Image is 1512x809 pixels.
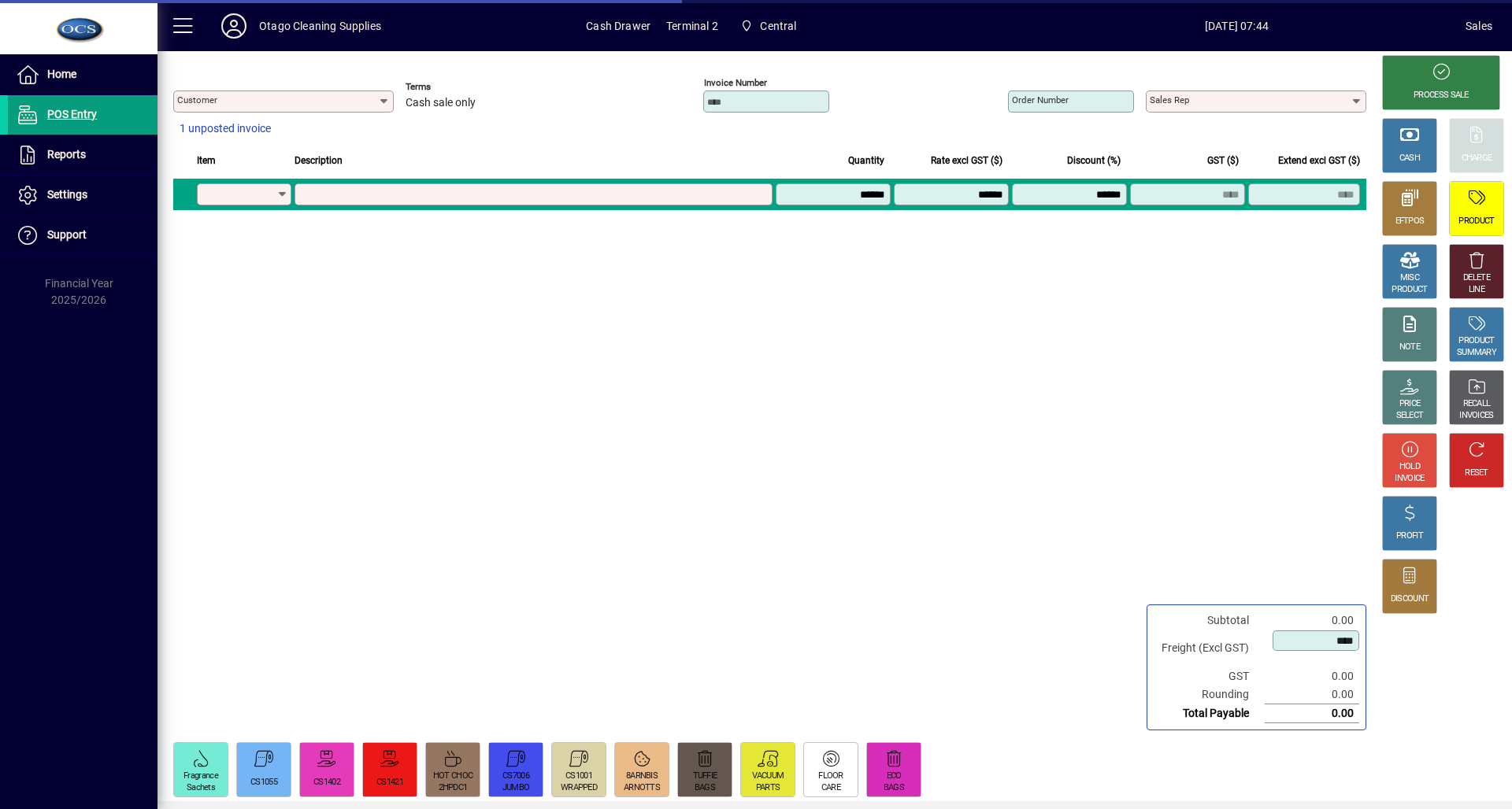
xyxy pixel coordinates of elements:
[1265,611,1359,630] td: 0.00
[1154,704,1265,723] td: Total Payable
[1265,667,1359,685] td: 0.00
[1457,347,1496,359] div: SUMMARY
[1465,467,1488,479] div: RESET
[433,770,472,782] div: HOT CHOC
[1396,410,1424,422] div: SELECT
[1012,94,1069,105] mat-label: Order number
[1462,153,1492,164] div: CHARGE
[47,188,87,201] span: Settings
[666,13,718,39] span: Terminal 2
[313,777,340,789] div: CS1402
[565,770,592,782] div: CS1001
[1265,704,1359,723] td: 0.00
[821,782,840,794] div: CARE
[1414,90,1469,102] div: PROCESS SALE
[187,782,215,794] div: Sachets
[1154,667,1265,685] td: GST
[209,12,259,40] button: Profile
[1008,13,1466,39] span: [DATE] 07:44
[47,108,97,120] span: POS Entry
[1265,685,1359,704] td: 0.00
[586,13,650,39] span: Cash Drawer
[502,782,530,794] div: JUMBO
[1154,630,1265,667] td: Freight (Excl GST)
[177,94,217,105] mat-label: Customer
[756,782,780,794] div: PARTS
[47,148,86,161] span: Reports
[1391,593,1429,605] div: DISCOUNT
[502,770,529,782] div: CS7006
[693,770,717,782] div: TUFFIE
[1392,284,1427,296] div: PRODUCT
[818,770,843,782] div: FLOOR
[848,152,884,169] span: Quantity
[1067,152,1121,169] span: Discount (%)
[250,777,277,789] div: CS1055
[1458,335,1494,347] div: PRODUCT
[1399,153,1420,164] div: CASH
[1399,342,1420,353] div: NOTE
[8,175,157,215] a: Settings
[439,782,468,794] div: 2HPDC1
[1400,272,1419,284] div: MISC
[1466,13,1492,39] div: Sales
[1463,272,1490,284] div: DELETE
[695,782,715,794] div: BAGS
[931,152,1002,169] span: Rate excl GST ($)
[561,782,597,794] div: WRAPPED
[887,770,902,782] div: ECO
[624,782,660,794] div: ARNOTTS
[626,770,658,782] div: 8ARNBIS
[1207,152,1239,169] span: GST ($)
[760,13,796,39] span: Central
[1150,94,1189,105] mat-label: Sales rep
[1399,398,1421,410] div: PRICE
[180,120,271,137] span: 1 unposted invoice
[259,13,381,39] div: Otago Cleaning Supplies
[1395,216,1425,227] div: EFTPOS
[752,770,784,782] div: VACUUM
[704,77,767,88] mat-label: Invoice number
[47,228,87,241] span: Support
[1469,284,1484,296] div: LINE
[1458,216,1494,227] div: PRODUCT
[1395,473,1424,485] div: INVOICE
[183,770,218,782] div: Fragrance
[1278,152,1360,169] span: Extend excl GST ($)
[884,782,904,794] div: BAGS
[8,55,157,94] a: Home
[1399,461,1420,473] div: HOLD
[734,12,803,40] span: Central
[1154,611,1265,630] td: Subtotal
[47,68,76,80] span: Home
[8,216,157,255] a: Support
[406,82,500,92] span: Terms
[1154,685,1265,704] td: Rounding
[1463,398,1491,410] div: RECALL
[173,115,277,143] button: 1 unposted invoice
[1459,410,1493,422] div: INVOICES
[8,135,157,175] a: Reports
[197,152,216,169] span: Item
[376,777,403,789] div: CS1421
[1396,530,1423,542] div: PROFIT
[406,97,476,109] span: Cash sale only
[295,152,343,169] span: Description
